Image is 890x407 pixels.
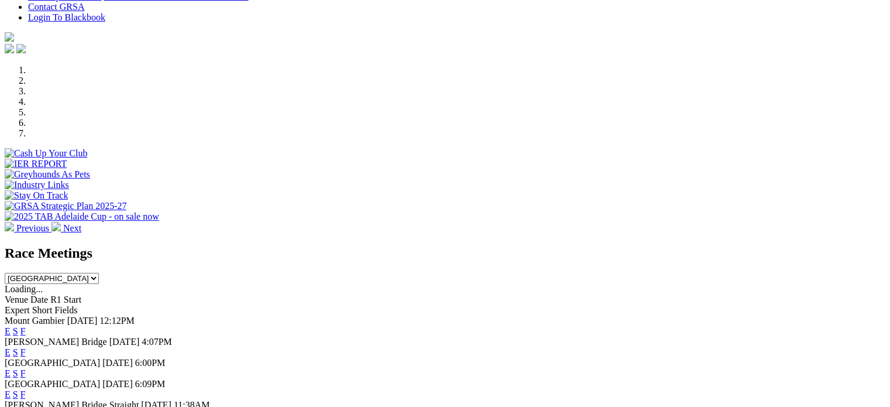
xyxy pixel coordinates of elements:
span: 4:07PM [142,337,172,347]
span: Short [32,305,53,315]
span: [GEOGRAPHIC_DATA] [5,379,100,389]
img: Industry Links [5,180,69,190]
span: Date [30,295,48,305]
a: Previous [5,223,51,233]
a: E [5,347,11,357]
a: F [20,326,26,336]
a: S [13,347,18,357]
img: Stay On Track [5,190,68,201]
span: 12:12PM [99,316,135,326]
img: GRSA Strategic Plan 2025-27 [5,201,126,211]
a: E [5,368,11,378]
h2: Race Meetings [5,245,885,261]
img: logo-grsa-white.png [5,32,14,42]
a: Login To Blackbook [28,12,105,22]
img: chevron-right-pager-white.svg [51,222,61,231]
span: R1 Start [50,295,81,305]
a: S [13,368,18,378]
a: F [20,389,26,399]
span: Loading... [5,284,43,294]
a: Contact GRSA [28,2,84,12]
span: Venue [5,295,28,305]
span: 6:00PM [135,358,166,368]
span: Previous [16,223,49,233]
a: E [5,389,11,399]
img: Greyhounds As Pets [5,169,90,180]
a: S [13,326,18,336]
span: [DATE] [67,316,98,326]
span: [DATE] [109,337,140,347]
a: F [20,368,26,378]
a: F [20,347,26,357]
a: E [5,326,11,336]
img: chevron-left-pager-white.svg [5,222,14,231]
a: Next [51,223,81,233]
img: twitter.svg [16,44,26,53]
span: [PERSON_NAME] Bridge [5,337,107,347]
img: IER REPORT [5,159,67,169]
img: facebook.svg [5,44,14,53]
a: S [13,389,18,399]
span: 6:09PM [135,379,166,389]
img: 2025 TAB Adelaide Cup - on sale now [5,211,159,222]
span: Mount Gambier [5,316,65,326]
img: Cash Up Your Club [5,148,87,159]
span: Fields [54,305,77,315]
span: [GEOGRAPHIC_DATA] [5,358,100,368]
span: Next [63,223,81,233]
span: [DATE] [102,358,133,368]
span: Expert [5,305,30,315]
span: [DATE] [102,379,133,389]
